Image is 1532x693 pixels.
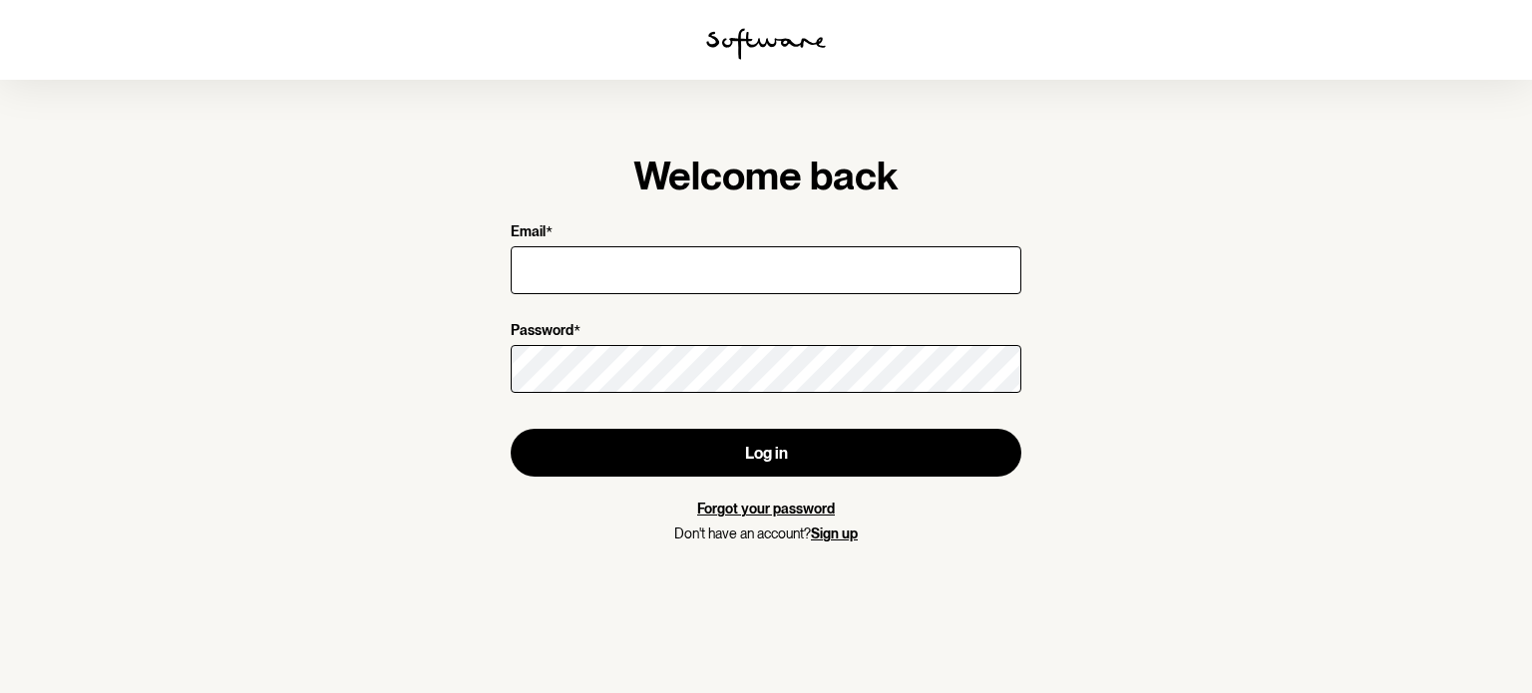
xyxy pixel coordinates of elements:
[697,501,835,517] a: Forgot your password
[511,322,574,341] p: Password
[706,28,826,60] img: software logo
[811,525,858,541] a: Sign up
[511,429,1021,477] button: Log in
[511,525,1021,542] p: Don't have an account?
[511,223,546,242] p: Email
[511,152,1021,199] h1: Welcome back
